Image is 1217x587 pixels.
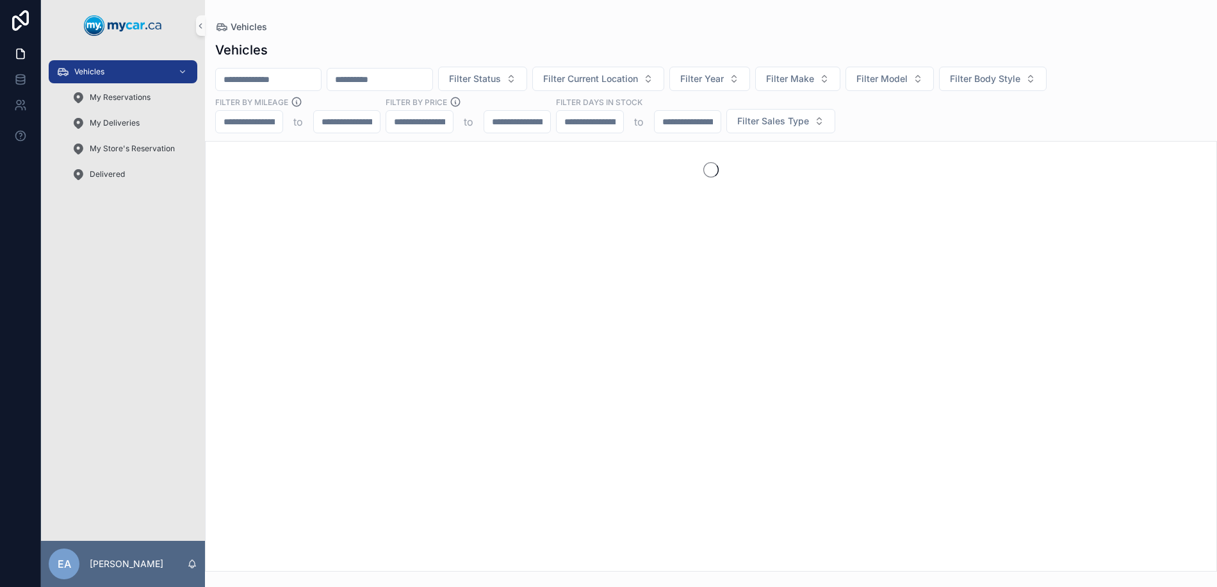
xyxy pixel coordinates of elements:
span: Filter Body Style [950,72,1020,85]
a: Vehicles [215,21,267,33]
label: FILTER BY PRICE [386,96,447,108]
a: My Deliveries [64,112,197,135]
a: My Reservations [64,86,197,109]
button: Select Button [532,67,664,91]
span: Delivered [90,169,125,179]
h1: Vehicles [215,41,268,59]
span: Filter Sales Type [737,115,809,128]
div: scrollable content [41,51,205,203]
span: My Store's Reservation [90,144,175,154]
span: Vehicles [74,67,104,77]
span: Filter Make [766,72,814,85]
button: Select Button [438,67,527,91]
span: Vehicles [231,21,267,33]
span: Filter Model [856,72,908,85]
label: Filter By Mileage [215,96,288,108]
p: to [634,114,644,129]
p: [PERSON_NAME] [90,558,163,570]
span: EA [58,556,71,572]
button: Select Button [726,109,835,133]
span: My Reservations [90,92,151,103]
span: Filter Current Location [543,72,638,85]
button: Select Button [669,67,750,91]
button: Select Button [939,67,1047,91]
span: Filter Year [680,72,724,85]
label: Filter Days In Stock [556,96,642,108]
img: App logo [84,15,162,36]
a: My Store's Reservation [64,137,197,160]
a: Delivered [64,163,197,186]
p: to [464,114,473,129]
button: Select Button [845,67,934,91]
span: Filter Status [449,72,501,85]
p: to [293,114,303,129]
span: My Deliveries [90,118,140,128]
a: Vehicles [49,60,197,83]
button: Select Button [755,67,840,91]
